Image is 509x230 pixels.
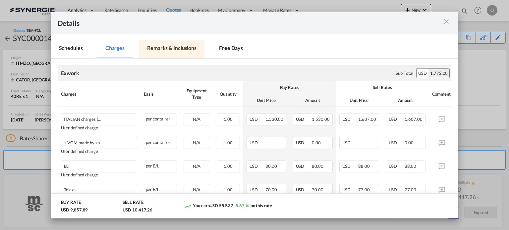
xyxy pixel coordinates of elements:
[51,12,458,219] md-dialog: Port of Origin ...
[290,94,336,107] th: Amount
[405,140,414,145] span: 0.00
[296,140,311,145] span: USD
[389,187,404,192] span: USD
[61,149,137,154] div: User defined charge
[144,137,177,149] div: per container
[389,116,404,122] span: USD
[58,18,412,26] div: Details
[243,94,290,107] th: Unit Price
[61,125,137,130] div: User defined charge
[185,203,272,209] div: You earn on this rate
[358,187,370,192] span: 77.00
[296,163,311,169] span: USD
[417,69,428,78] div: USD
[389,163,404,169] span: USD
[144,161,177,172] div: per B/L
[396,70,413,76] div: Sub Total
[64,137,117,145] div: + VGM made by shipper
[312,187,323,192] span: 70.00
[250,163,265,169] span: USD
[184,88,210,100] div: Equipment Type
[64,161,117,169] div: BL
[193,116,200,122] span: N/A
[389,140,404,145] span: USD
[236,203,249,208] span: 5.67 %
[265,140,267,145] span: -
[342,163,358,169] span: USD
[224,140,233,145] span: 1.00
[250,187,265,192] span: USD
[209,203,233,208] span: USD 559.37
[217,91,240,97] div: Quantity
[224,163,233,169] span: 1.00
[442,18,450,25] md-icon: icon-close m-3 fg-AAA8AD cursor
[193,140,200,145] span: N/A
[61,91,137,97] div: Charges
[97,40,133,58] md-tab-item: Charges
[339,84,425,90] div: Sell Rates
[193,163,200,169] span: N/A
[61,69,79,77] div: Exwork
[265,187,277,192] span: 70.00
[405,187,416,192] span: 77.00
[144,114,177,125] div: per container
[358,140,360,145] span: -
[64,114,117,122] div: ITALIAN charges (2 hours free for the loading) With POL Genova :
[358,163,370,169] span: 88.00
[336,94,382,107] th: Unit Price
[312,116,329,122] span: 1,530.00
[358,116,376,122] span: 1,607.00
[51,40,91,58] md-tab-item: Schedules
[250,140,265,145] span: USD
[185,203,191,209] md-icon: icon-trending-up
[123,207,152,213] div: USD 10,417.26
[405,116,422,122] span: 1,607.00
[61,207,88,213] div: USD 9,857.89
[296,116,311,122] span: USD
[224,187,233,192] span: 1.00
[247,84,333,90] div: Buy Rates
[61,199,81,207] div: BUY RATE
[428,69,449,78] div: 1,772.00
[211,40,251,58] md-tab-item: Free days
[139,40,204,58] md-tab-item: Remarks & Inclusions
[265,163,277,169] span: 80.00
[123,199,143,207] div: SELL RATE
[144,184,177,196] div: per B/L
[312,163,323,169] span: 80.00
[429,81,455,107] th: Comments
[224,116,233,122] span: 1.00
[312,140,321,145] span: 0.00
[64,184,117,192] div: Telex
[51,40,258,58] md-pagination-wrapper: Use the left and right arrow keys to navigate between tabs
[342,187,358,192] span: USD
[405,163,416,169] span: 88.00
[61,172,137,177] div: User defined charge
[144,91,177,97] div: Basis
[382,94,429,107] th: Amount
[193,187,200,192] span: N/A
[250,116,265,122] span: USD
[265,116,283,122] span: 1,530.00
[342,140,358,145] span: USD
[342,116,358,122] span: USD
[296,187,311,192] span: USD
